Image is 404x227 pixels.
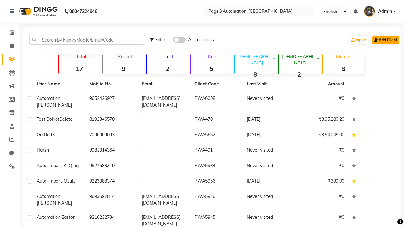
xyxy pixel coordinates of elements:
[296,189,348,210] td: ₹0
[16,3,59,20] img: logo
[37,96,72,108] span: Automation [PERSON_NAME]
[37,116,73,122] span: Test DoNotDelete
[191,159,243,174] td: PWA5984
[296,112,348,128] td: ₹3,95,280.20
[86,143,138,159] td: 9981314364
[243,112,296,128] td: [DATE]
[138,159,191,174] td: -
[33,77,86,91] th: User Name
[69,3,97,20] b: 08047224946
[364,6,375,17] img: Admin
[37,163,79,168] span: Auto-Import-Y2Qmq
[349,36,369,44] a: Import
[191,174,243,189] td: PWA5956
[378,8,392,15] span: Admin
[191,189,243,210] td: PWA5946
[191,128,243,143] td: PWA5662
[86,128,138,143] td: 7090909093
[138,174,191,189] td: -
[37,132,55,137] span: Qa Dnd3
[296,159,348,174] td: ₹0
[243,77,296,91] th: Last Visit
[237,54,276,65] p: [DEMOGRAPHIC_DATA]
[191,65,232,73] strong: 5
[138,143,191,159] td: -
[191,112,243,128] td: PWA478
[86,174,138,189] td: 9223388374
[138,112,191,128] td: -
[86,159,138,174] td: 9527588319
[103,65,144,73] strong: 9
[235,70,276,78] strong: 8
[323,65,364,73] strong: 8
[372,36,399,44] a: Add Client
[86,91,138,112] td: 9652426927
[243,159,296,174] td: Never visited
[192,54,232,60] p: Due
[188,37,214,43] span: All Locations
[37,194,72,206] span: Automation [PERSON_NAME]
[105,54,144,60] p: Recent
[279,70,320,78] strong: 2
[149,54,188,60] p: Lost
[86,189,138,210] td: 9693697814
[62,54,100,60] p: Total
[191,77,243,91] th: Client Code
[325,54,364,60] p: Member
[155,37,165,43] span: Filter
[243,174,296,189] td: [DATE]
[296,128,348,143] td: ₹3,54,045.00
[243,91,296,112] td: Never visited
[86,112,138,128] td: 8192346578
[191,91,243,112] td: PWA6008
[243,143,296,159] td: Never visited
[147,65,188,73] strong: 2
[59,65,100,73] strong: 17
[191,143,243,159] td: PWA491
[243,189,296,210] td: Never visited
[37,147,49,153] span: Harsh
[37,178,75,184] span: Auto-Import-QzuIz
[281,54,320,65] p: [DEMOGRAPHIC_DATA]
[37,214,75,220] span: Automation Easton
[296,143,348,159] td: ₹0
[243,128,296,143] td: [DATE]
[138,128,191,143] td: -
[138,189,191,210] td: [EMAIL_ADDRESS][DOMAIN_NAME]
[86,77,138,91] th: Mobile No.
[138,91,191,112] td: [EMAIL_ADDRESS][DOMAIN_NAME]
[324,77,348,91] th: Amount
[29,35,145,45] input: Search by Name/Mobile/Email/Code
[296,91,348,112] td: ₹0
[138,77,191,91] th: Email
[296,174,348,189] td: ₹399.00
